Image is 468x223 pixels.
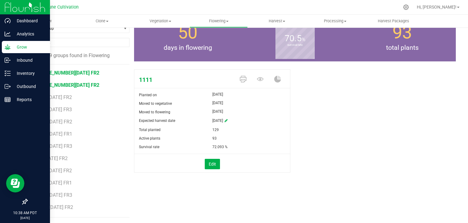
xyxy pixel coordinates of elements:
span: 72.093 % [212,143,228,151]
span: Moved to vegetative [139,101,172,106]
span: BKVA [DATE] FR2 [35,119,72,125]
span: [PHONE_NUMBER][DATE] FR2 [35,82,99,88]
span: CP35 [DATE] FR1 [35,180,72,186]
span: Processing [307,18,364,24]
span: BW [DATE] FR2 [35,155,68,161]
p: Inbound [11,57,47,64]
span: [PHONE_NUMBER][DATE] FR2 [35,70,99,76]
group-info-box: Survival rate [246,17,344,61]
a: Vegetation [131,15,190,27]
inline-svg: Analytics [5,31,11,37]
span: [DATE] [212,116,223,126]
span: BKVA [DATE] FR3 [35,143,72,149]
span: DDUV [DATE] FR2 [35,204,73,210]
span: DB80 [DATE] FR3 [35,192,72,198]
a: Flowering [190,15,248,27]
span: [DATE] [212,108,223,115]
span: BKVA [DATE] FR1 [35,131,72,137]
a: Harvest Packages [364,15,423,27]
group-info-box: Days in flowering [139,17,237,61]
p: Outbound [11,83,47,90]
inline-svg: Outbound [5,83,11,90]
span: BC50 [DATE] FR3 [35,107,72,112]
span: [DATE] [212,91,223,98]
inline-svg: Inbound [5,57,11,63]
span: Moved to flowering [139,110,170,114]
p: Dashboard [11,17,47,24]
span: Flowering [190,18,247,24]
span: total plants [349,43,456,53]
a: Processing [306,15,364,27]
span: Survival rate [139,145,159,149]
span: Hi, [PERSON_NAME]! [417,5,456,9]
p: Reports [11,96,47,103]
span: Vegetation [132,18,189,24]
a: Clone [73,15,131,27]
span: Harvest Packages [370,18,417,24]
span: Expected harvest date [139,119,175,123]
p: Analytics [11,30,47,38]
inline-svg: Inventory [5,70,11,76]
span: Harvest [248,18,306,24]
button: Edit [205,159,220,169]
a: Harvest [248,15,306,27]
span: Find a Group [27,24,122,33]
div: Manage settings [402,4,410,10]
input: NO DATA FOUND [27,38,129,47]
p: Inventory [11,70,47,77]
span: Planted on [139,93,157,97]
div: 59 groups found in Flowering [27,52,129,59]
span: Active plants [139,136,160,141]
span: Dune Cultivation [46,5,79,10]
span: 93 [212,134,217,143]
span: days in flowering [134,43,241,53]
inline-svg: Dashboard [5,18,11,24]
iframe: Resource center [6,174,24,192]
p: [DATE] [3,216,47,220]
span: BZ24 [DATE] FR2 [35,168,72,174]
span: [DATE] [212,99,223,107]
span: DDUV [DATE] FR1 [35,217,73,222]
p: Grow [11,43,47,51]
inline-svg: Grow [5,44,11,50]
span: 1111 [134,75,235,84]
span: Total planted [139,128,161,132]
span: Clone [73,18,131,24]
span: 50 [178,22,197,43]
span: 129 [212,126,219,134]
inline-svg: Reports [5,97,11,103]
p: 10:38 AM PDT [3,210,47,216]
group-info-box: Total number of plants [353,17,451,61]
span: 93 [392,22,412,43]
span: BC50 [DATE] FR2 [35,94,72,100]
